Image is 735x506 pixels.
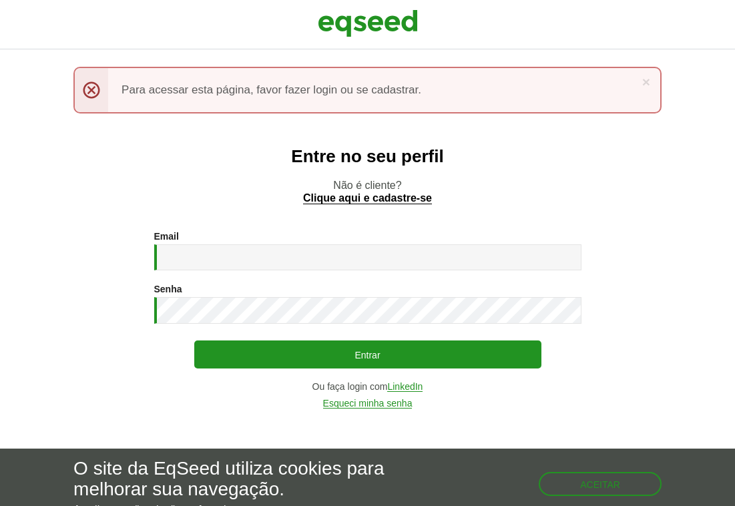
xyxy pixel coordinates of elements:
a: Esqueci minha senha [323,399,413,409]
div: Ou faça login com [154,382,581,392]
div: Para acessar esta página, favor fazer login ou se cadastrar. [73,67,662,113]
a: Clique aqui e cadastre-se [303,193,432,204]
h2: Entre no seu perfil [27,147,708,166]
a: × [642,75,650,89]
button: Entrar [194,340,541,368]
img: EqSeed Logo [318,7,418,40]
a: LinkedIn [387,382,423,392]
p: Não é cliente? [27,179,708,204]
label: Senha [154,284,182,294]
label: Email [154,232,179,241]
button: Aceitar [539,472,662,496]
h5: O site da EqSeed utiliza cookies para melhorar sua navegação. [73,459,426,500]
